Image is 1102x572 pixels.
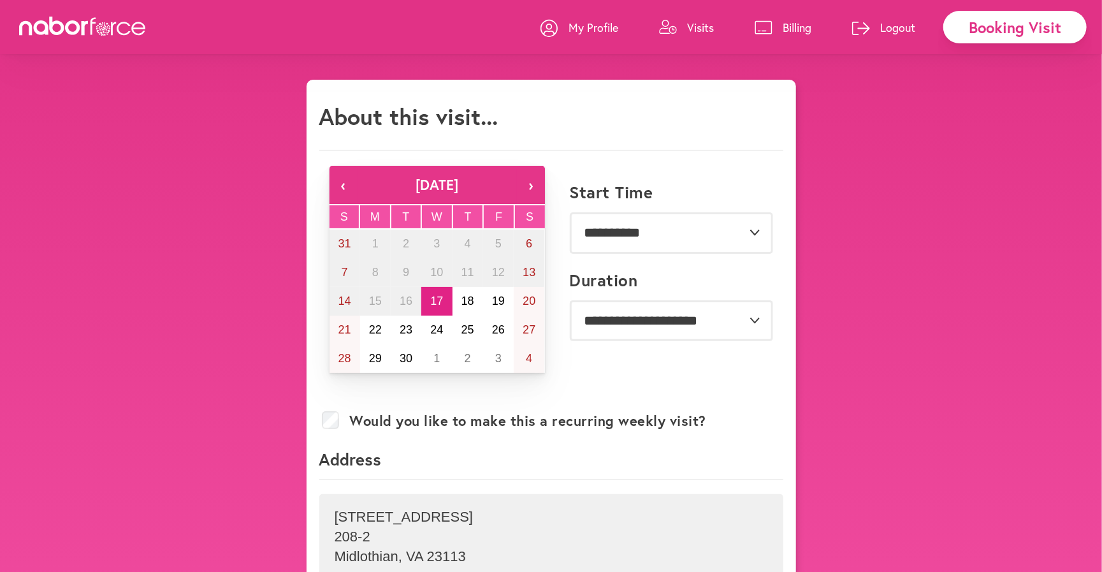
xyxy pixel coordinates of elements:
abbr: Monday [370,210,380,223]
abbr: Saturday [526,210,533,223]
abbr: September 12, 2025 [492,266,505,279]
button: September 11, 2025 [453,258,483,287]
button: September 13, 2025 [514,258,544,287]
button: September 20, 2025 [514,287,544,316]
abbr: September 2, 2025 [403,237,409,250]
abbr: September 3, 2025 [433,237,440,250]
abbr: September 8, 2025 [372,266,379,279]
button: October 1, 2025 [421,344,452,373]
button: September 15, 2025 [360,287,391,316]
a: Visits [659,8,714,47]
abbr: October 3, 2025 [495,352,502,365]
abbr: September 26, 2025 [492,323,505,336]
abbr: October 4, 2025 [526,352,532,365]
button: September 21, 2025 [330,316,360,344]
button: September 19, 2025 [483,287,514,316]
button: September 27, 2025 [514,316,544,344]
button: September 8, 2025 [360,258,391,287]
abbr: Thursday [465,210,472,223]
abbr: September 17, 2025 [430,295,443,307]
abbr: September 5, 2025 [495,237,502,250]
abbr: September 27, 2025 [523,323,535,336]
button: September 22, 2025 [360,316,391,344]
a: Logout [852,8,915,47]
abbr: September 29, 2025 [369,352,382,365]
button: September 10, 2025 [421,258,452,287]
p: Visits [687,20,714,35]
abbr: September 30, 2025 [400,352,412,365]
abbr: September 19, 2025 [492,295,505,307]
abbr: September 11, 2025 [461,266,474,279]
abbr: September 7, 2025 [342,266,348,279]
abbr: Tuesday [402,210,409,223]
button: September 14, 2025 [330,287,360,316]
button: September 9, 2025 [391,258,421,287]
p: Billing [783,20,811,35]
button: › [517,166,545,204]
abbr: September 23, 2025 [400,323,412,336]
abbr: September 6, 2025 [526,237,532,250]
abbr: September 21, 2025 [338,323,351,336]
a: My Profile [540,8,618,47]
button: September 26, 2025 [483,316,514,344]
button: September 1, 2025 [360,230,391,258]
label: Would you like to make this a recurring weekly visit? [349,413,706,429]
p: Logout [880,20,915,35]
button: September 23, 2025 [391,316,421,344]
button: September 5, 2025 [483,230,514,258]
button: September 18, 2025 [453,287,483,316]
abbr: September 25, 2025 [461,323,474,336]
abbr: September 4, 2025 [465,237,471,250]
abbr: September 24, 2025 [430,323,443,336]
abbr: September 9, 2025 [403,266,409,279]
abbr: Friday [495,210,502,223]
button: October 2, 2025 [453,344,483,373]
button: October 4, 2025 [514,344,544,373]
button: September 4, 2025 [453,230,483,258]
p: Midlothian , VA 23113 [335,548,768,565]
abbr: October 1, 2025 [433,352,440,365]
abbr: September 20, 2025 [523,295,535,307]
button: September 29, 2025 [360,344,391,373]
p: [STREET_ADDRESS] [335,509,768,525]
button: September 3, 2025 [421,230,452,258]
h1: About this visit... [319,103,498,130]
abbr: September 13, 2025 [523,266,535,279]
p: My Profile [569,20,618,35]
button: September 16, 2025 [391,287,421,316]
a: Billing [755,8,811,47]
abbr: September 22, 2025 [369,323,382,336]
button: September 7, 2025 [330,258,360,287]
button: September 6, 2025 [514,230,544,258]
button: August 31, 2025 [330,230,360,258]
abbr: September 16, 2025 [400,295,412,307]
button: September 24, 2025 [421,316,452,344]
abbr: October 2, 2025 [465,352,471,365]
button: September 2, 2025 [391,230,421,258]
button: September 17, 2025 [421,287,452,316]
button: October 3, 2025 [483,344,514,373]
abbr: September 1, 2025 [372,237,379,250]
button: [DATE] [358,166,517,204]
button: September 28, 2025 [330,344,360,373]
abbr: September 10, 2025 [430,266,443,279]
label: Start Time [570,182,653,202]
abbr: September 14, 2025 [338,295,351,307]
abbr: September 15, 2025 [369,295,382,307]
button: September 30, 2025 [391,344,421,373]
button: September 12, 2025 [483,258,514,287]
label: Duration [570,270,638,290]
abbr: September 18, 2025 [461,295,474,307]
abbr: August 31, 2025 [338,237,351,250]
button: September 25, 2025 [453,316,483,344]
div: Booking Visit [943,11,1087,43]
abbr: Sunday [340,210,348,223]
abbr: September 28, 2025 [338,352,351,365]
button: ‹ [330,166,358,204]
p: Address [319,448,783,480]
p: 208-2 [335,529,768,545]
abbr: Wednesday [431,210,442,223]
